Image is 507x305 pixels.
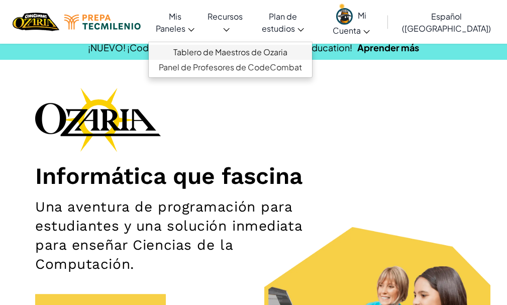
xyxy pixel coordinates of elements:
font: Tablero de Maestros de Ozaria [173,47,287,57]
a: Recursos [202,3,248,42]
a: Panel de Profesores de CodeCombat [149,60,312,75]
font: Una aventura de programación para estudiantes y una solución inmediata para enseñar Ciencias de l... [35,198,302,272]
img: Hogar [13,12,59,32]
a: Mis Paneles [148,3,201,42]
a: Español ([GEOGRAPHIC_DATA]) [391,3,502,42]
img: avatar [336,8,353,25]
font: Mis Paneles [156,11,185,34]
font: Informática que fascina [35,162,302,189]
a: Plan de estudios [248,3,318,42]
img: Logotipo de Tecmilenio [64,15,141,30]
a: Tablero de Maestros de Ozaria [149,45,312,60]
font: Recursos [208,11,243,22]
a: Aprender más [357,42,419,53]
img: Logotipo de la marca Ozaria [35,87,161,152]
font: ¡NUEVO! ¡CodeCombat se ha asociado con Roblox Education! [88,42,352,53]
font: Panel de Profesores de CodeCombat [159,62,302,72]
font: Plan de estudios [262,11,297,34]
a: Logotipo de Ozaria de CodeCombat [13,12,59,32]
font: Español ([GEOGRAPHIC_DATA]) [402,11,491,34]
